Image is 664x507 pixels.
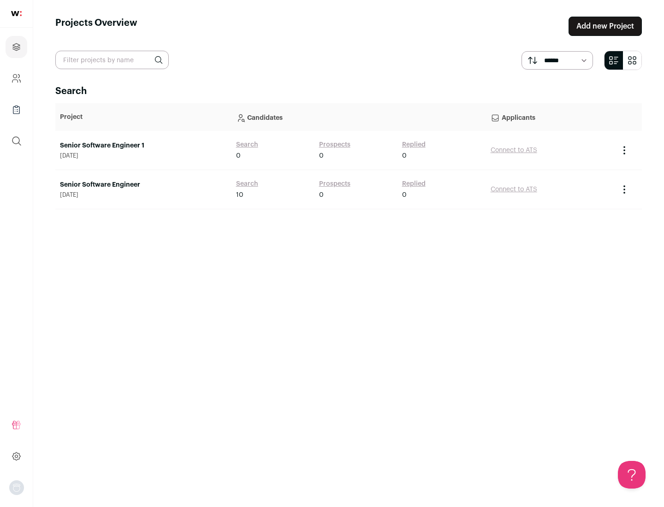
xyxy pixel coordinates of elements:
a: Add new Project [569,17,642,36]
span: 0 [402,151,407,160]
span: 0 [319,190,324,200]
a: Senior Software Engineer 1 [60,141,227,150]
p: Project [60,112,227,122]
a: Senior Software Engineer [60,180,227,189]
a: Replied [402,140,426,149]
a: Connect to ATS [491,186,537,193]
span: 0 [402,190,407,200]
a: Prospects [319,140,350,149]
img: wellfound-shorthand-0d5821cbd27db2630d0214b213865d53afaa358527fdda9d0ea32b1df1b89c2c.svg [11,11,22,16]
iframe: Help Scout Beacon - Open [618,461,646,489]
input: Filter projects by name [55,51,169,69]
p: Applicants [491,108,610,126]
button: Project Actions [619,145,630,156]
h1: Projects Overview [55,17,137,36]
a: Company and ATS Settings [6,67,27,89]
span: [DATE] [60,152,227,159]
a: Replied [402,179,426,189]
a: Company Lists [6,99,27,121]
a: Projects [6,36,27,58]
span: 10 [236,190,243,200]
span: 0 [236,151,241,160]
span: [DATE] [60,191,227,199]
img: nopic.png [9,480,24,495]
button: Project Actions [619,184,630,195]
button: Open dropdown [9,480,24,495]
span: 0 [319,151,324,160]
a: Connect to ATS [491,147,537,153]
p: Candidates [236,108,481,126]
a: Prospects [319,179,350,189]
a: Search [236,179,258,189]
h2: Search [55,85,642,98]
a: Search [236,140,258,149]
